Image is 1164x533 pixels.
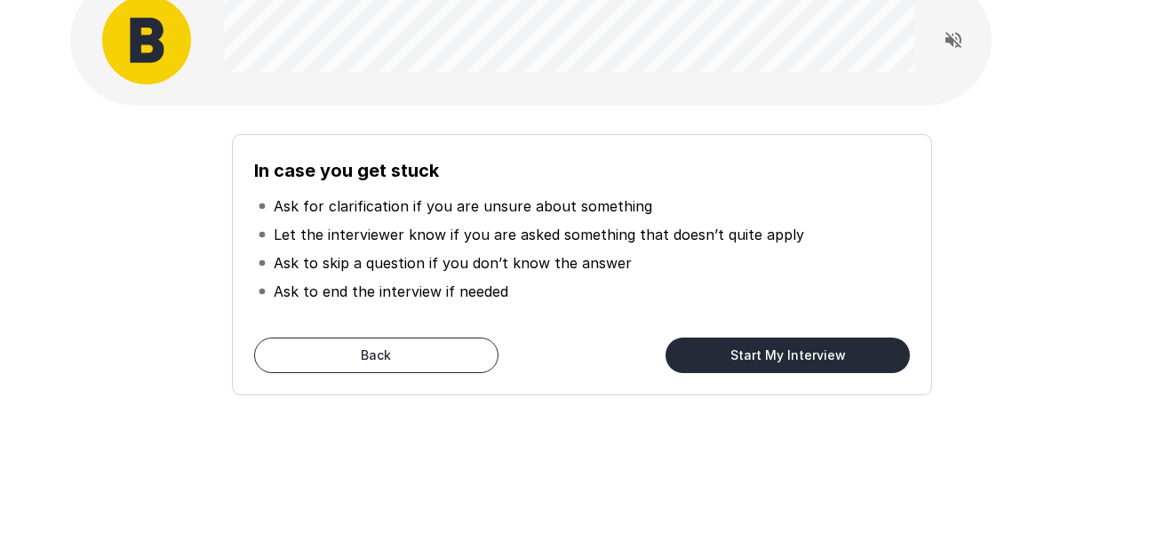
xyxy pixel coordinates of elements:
[274,224,804,245] p: Let the interviewer know if you are asked something that doesn’t quite apply
[274,252,632,274] p: Ask to skip a question if you don’t know the answer
[936,22,971,58] button: Read questions aloud
[254,338,498,373] button: Back
[274,195,652,217] p: Ask for clarification if you are unsure about something
[274,281,508,302] p: Ask to end the interview if needed
[666,338,910,373] button: Start My Interview
[254,160,439,181] b: In case you get stuck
